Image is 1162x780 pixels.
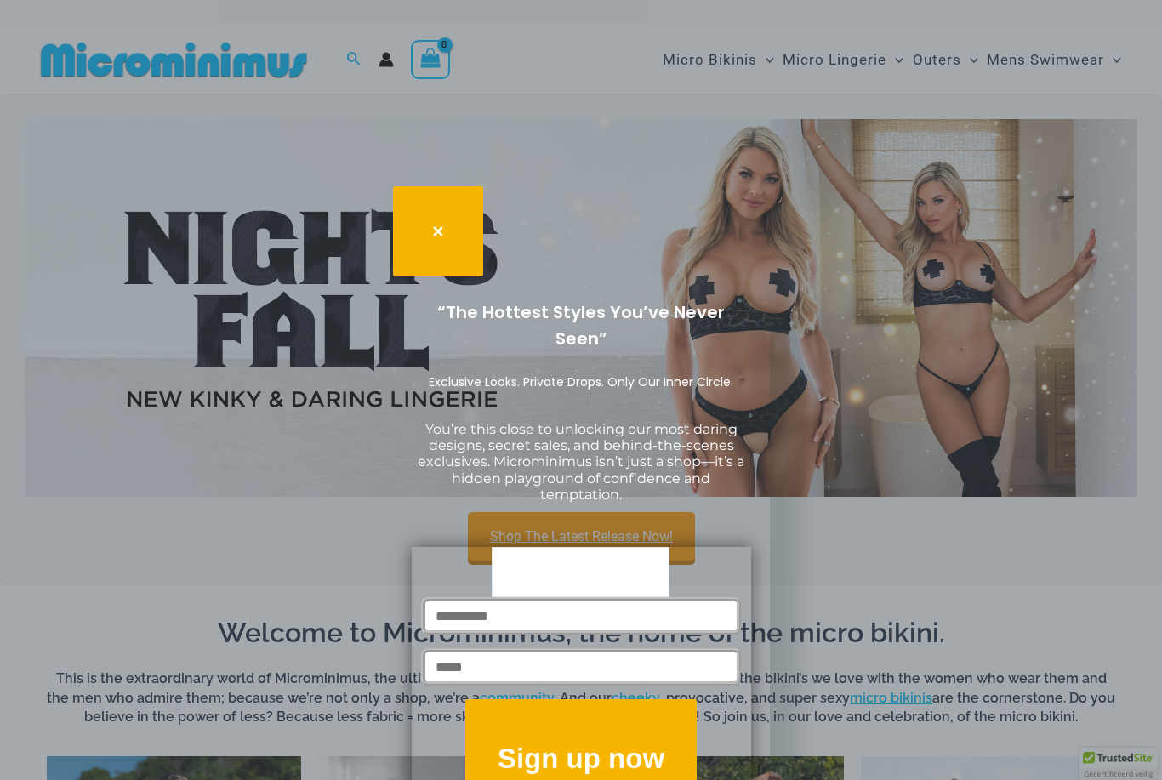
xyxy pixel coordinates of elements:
[492,547,669,597] input: For internal use only
[437,300,725,350] span: “The Hottest Styles You’ve Never Seen”
[429,373,733,390] span: Exclusive Looks. Private Drops. Only Our Inner Circle.
[418,421,744,503] span: You’re this close to unlocking our most daring designs, secret sales, and behind-the-scenes exclu...
[393,186,484,277] button: Close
